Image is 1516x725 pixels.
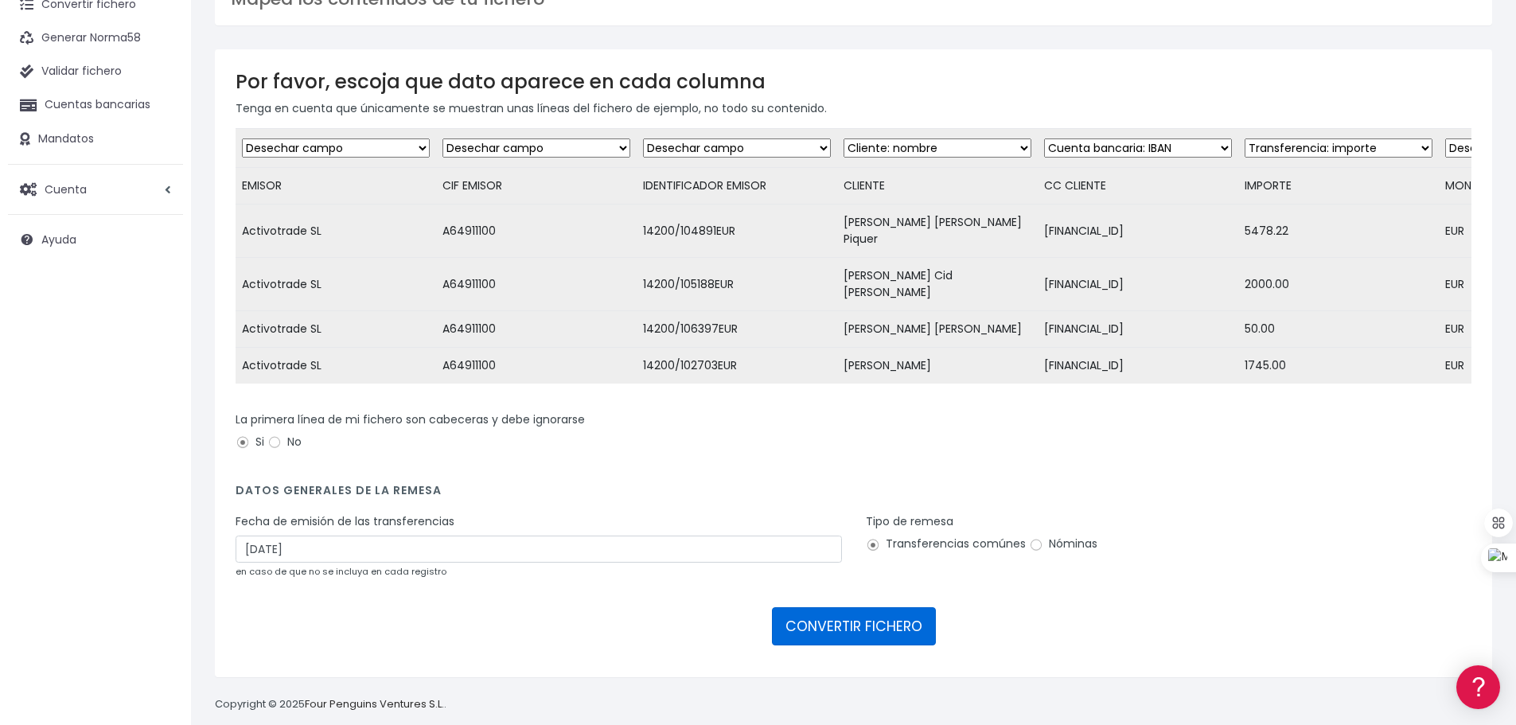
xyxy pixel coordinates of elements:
[236,168,436,205] td: EMISOR
[219,458,306,474] a: POWERED BY ENCHANT
[866,536,1026,552] label: Transferencias comúnes
[1038,348,1238,384] td: [FINANCIAL_ID]
[16,226,302,251] a: Problemas habituales
[236,99,1471,117] p: Tenga en cuenta que únicamente se muestran unas líneas del fichero de ejemplo, no todo su contenido.
[1038,168,1238,205] td: CC CLIENTE
[837,348,1038,384] td: [PERSON_NAME]
[16,275,302,300] a: Perfiles de empresas
[8,223,183,256] a: Ayuda
[866,513,953,530] label: Tipo de remesa
[1238,258,1439,311] td: 2000.00
[236,411,585,428] label: La primera línea de mi fichero son cabeceras y debe ignorarse
[1038,258,1238,311] td: [FINANCIAL_ID]
[236,484,1471,505] h4: Datos generales de la remesa
[837,205,1038,258] td: [PERSON_NAME] [PERSON_NAME] Piquer
[1238,168,1439,205] td: IMPORTE
[236,434,264,450] label: Si
[8,55,183,88] a: Validar fichero
[45,181,87,197] span: Cuenta
[8,123,183,156] a: Mandatos
[16,176,302,191] div: Convertir ficheros
[637,168,837,205] td: IDENTIFICADOR EMISOR
[8,173,183,206] a: Cuenta
[1038,205,1238,258] td: [FINANCIAL_ID]
[236,205,436,258] td: Activotrade SL
[16,407,302,431] a: API
[16,111,302,126] div: Información general
[1238,205,1439,258] td: 5478.22
[837,258,1038,311] td: [PERSON_NAME] Cid [PERSON_NAME]
[637,205,837,258] td: 14200/104891EUR
[637,311,837,348] td: 14200/106397EUR
[236,565,446,578] small: en caso de que no se incluya en cada registro
[1238,348,1439,384] td: 1745.00
[837,168,1038,205] td: CLIENTE
[436,168,637,205] td: CIF EMISOR
[772,607,936,645] button: CONVERTIR FICHERO
[236,348,436,384] td: Activotrade SL
[637,348,837,384] td: 14200/102703EUR
[16,341,302,366] a: General
[16,316,302,331] div: Facturación
[8,88,183,122] a: Cuentas bancarias
[637,258,837,311] td: 14200/105188EUR
[16,382,302,397] div: Programadores
[837,311,1038,348] td: [PERSON_NAME] [PERSON_NAME]
[236,311,436,348] td: Activotrade SL
[436,348,637,384] td: A64911100
[8,21,183,55] a: Generar Norma58
[16,251,302,275] a: Videotutoriales
[1238,311,1439,348] td: 50.00
[236,513,454,530] label: Fecha de emisión de las transferencias
[436,311,637,348] td: A64911100
[16,135,302,160] a: Información general
[1029,536,1097,552] label: Nóminas
[236,258,436,311] td: Activotrade SL
[236,70,1471,93] h3: Por favor, escoja que dato aparece en cada columna
[215,696,446,713] p: Copyright © 2025 .
[267,434,302,450] label: No
[436,258,637,311] td: A64911100
[41,232,76,248] span: Ayuda
[305,696,444,711] a: Four Penguins Ventures S.L.
[1038,311,1238,348] td: [FINANCIAL_ID]
[16,201,302,226] a: Formatos
[16,426,302,454] button: Contáctanos
[436,205,637,258] td: A64911100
